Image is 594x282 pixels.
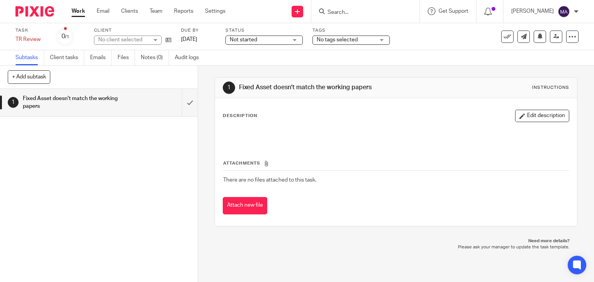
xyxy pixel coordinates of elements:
[15,6,54,17] img: Pixie
[222,244,570,250] p: Please ask your manager to update the task template.
[223,177,316,183] span: There are no files attached to this task.
[222,238,570,244] p: Need more details?
[515,110,569,122] button: Edit description
[150,7,162,15] a: Team
[239,83,412,92] h1: Fixed Asset doesn't match the working papers
[8,70,50,83] button: + Add subtask
[15,36,46,43] div: TR Review
[225,27,303,34] label: Status
[223,113,257,119] p: Description
[532,85,569,91] div: Instructions
[223,161,260,165] span: Attachments
[50,50,84,65] a: Client tasks
[317,37,358,42] span: No tags selected
[558,5,570,18] img: svg%3E
[511,7,554,15] p: [PERSON_NAME]
[439,8,468,14] span: Get Support
[23,93,124,112] h1: Fixed Asset doesn't match the working papers
[90,50,112,65] a: Emails
[65,35,69,39] small: /1
[181,27,216,34] label: Due by
[223,82,235,94] div: 1
[8,97,19,108] div: 1
[205,7,225,15] a: Settings
[94,27,171,34] label: Client
[181,37,197,42] span: [DATE]
[121,7,138,15] a: Clients
[175,50,205,65] a: Audit logs
[327,9,396,16] input: Search
[15,27,46,34] label: Task
[118,50,135,65] a: Files
[15,50,44,65] a: Subtasks
[97,7,109,15] a: Email
[223,197,267,214] button: Attach new file
[174,7,193,15] a: Reports
[230,37,257,42] span: Not started
[98,36,148,44] div: No client selected
[61,32,69,41] div: 0
[141,50,169,65] a: Notes (0)
[312,27,390,34] label: Tags
[72,7,85,15] a: Work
